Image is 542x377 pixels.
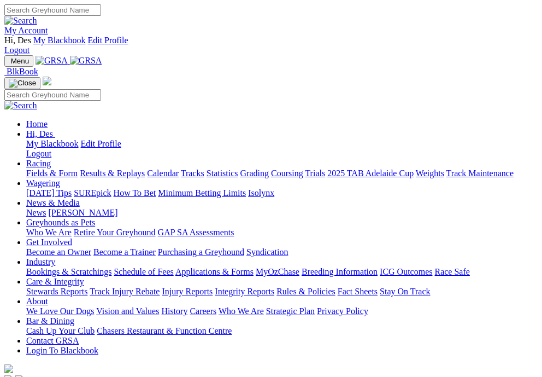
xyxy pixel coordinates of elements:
[4,36,538,55] div: My Account
[26,119,48,129] a: Home
[327,169,414,178] a: 2025 TAB Adelaide Cup
[4,77,40,89] button: Toggle navigation
[181,169,204,178] a: Tracks
[147,169,179,178] a: Calendar
[26,346,98,355] a: Login To Blackbook
[26,277,84,286] a: Care & Integrity
[26,228,538,237] div: Greyhounds as Pets
[9,79,36,88] img: Close
[26,257,55,266] a: Industry
[87,36,128,45] a: Edit Profile
[26,208,46,217] a: News
[26,188,72,198] a: [DATE] Tips
[26,336,79,345] a: Contact GRSA
[4,4,101,16] input: Search
[4,16,37,26] img: Search
[416,169,444,178] a: Weights
[26,218,95,227] a: Greyhounds as Pets
[81,139,121,148] a: Edit Profile
[434,267,469,276] a: Race Safe
[248,188,274,198] a: Isolynx
[43,77,51,85] img: logo-grsa-white.png
[190,306,216,316] a: Careers
[4,67,38,76] a: BlkBook
[26,326,95,335] a: Cash Up Your Club
[26,129,55,138] a: Hi, Des
[26,129,53,138] span: Hi, Des
[26,139,79,148] a: My Blackbook
[162,287,213,296] a: Injury Reports
[380,267,432,276] a: ICG Outcomes
[158,247,244,257] a: Purchasing a Greyhound
[215,287,274,296] a: Integrity Reports
[26,247,538,257] div: Get Involved
[26,237,72,247] a: Get Involved
[380,287,430,296] a: Stay On Track
[114,188,156,198] a: How To Bet
[207,169,238,178] a: Statistics
[26,188,538,198] div: Wagering
[26,306,94,316] a: We Love Our Dogs
[26,287,538,297] div: Care & Integrity
[219,306,264,316] a: Who We Are
[74,188,111,198] a: SUREpick
[266,306,315,316] a: Strategic Plan
[158,228,234,237] a: GAP SA Assessments
[90,287,160,296] a: Track Injury Rebate
[36,56,68,66] img: GRSA
[26,208,538,218] div: News & Media
[338,287,378,296] a: Fact Sheets
[26,306,538,316] div: About
[4,45,30,55] a: Logout
[26,316,74,326] a: Bar & Dining
[74,228,156,237] a: Retire Your Greyhound
[96,306,159,316] a: Vision and Values
[26,169,538,178] div: Racing
[256,267,299,276] a: MyOzChase
[4,101,37,111] img: Search
[26,178,60,188] a: Wagering
[240,169,269,178] a: Grading
[80,169,145,178] a: Results & Replays
[11,57,29,65] span: Menu
[4,89,101,101] input: Search
[114,267,173,276] a: Schedule of Fees
[26,159,51,168] a: Racing
[26,267,538,277] div: Industry
[48,208,117,217] a: [PERSON_NAME]
[26,326,538,336] div: Bar & Dining
[4,36,31,45] span: Hi, Des
[26,169,78,178] a: Fields & Form
[158,188,246,198] a: Minimum Betting Limits
[246,247,288,257] a: Syndication
[26,139,538,159] div: Hi, Des
[26,198,80,207] a: News & Media
[26,247,91,257] a: Become an Owner
[97,326,232,335] a: Chasers Restaurant & Function Centre
[271,169,303,178] a: Coursing
[4,55,33,67] button: Toggle navigation
[26,287,87,296] a: Stewards Reports
[302,267,378,276] a: Breeding Information
[175,267,254,276] a: Applications & Forms
[446,169,514,178] a: Track Maintenance
[26,267,111,276] a: Bookings & Scratchings
[93,247,156,257] a: Become a Trainer
[26,149,51,158] a: Logout
[33,36,86,45] a: My Blackbook
[276,287,335,296] a: Rules & Policies
[70,56,102,66] img: GRSA
[7,67,38,76] span: BlkBook
[26,228,72,237] a: Who We Are
[4,364,13,373] img: logo-grsa-white.png
[4,26,48,35] a: My Account
[26,297,48,306] a: About
[161,306,187,316] a: History
[317,306,368,316] a: Privacy Policy
[305,169,325,178] a: Trials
